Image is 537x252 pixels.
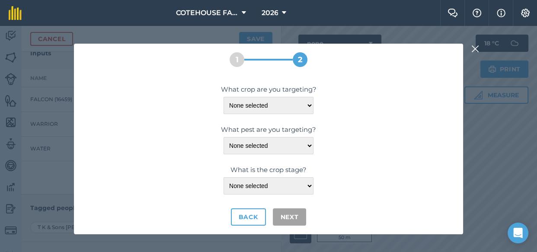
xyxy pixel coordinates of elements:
[83,124,454,135] label: What pest are you targeting?
[273,208,307,226] button: Next
[508,223,528,243] div: Open Intercom Messenger
[83,84,454,95] label: What crop are you targeting?
[261,8,278,18] span: 2026
[520,9,531,17] img: A cog icon
[497,8,505,18] img: svg+xml;base64,PHN2ZyB4bWxucz0iaHR0cDovL3d3dy53My5vcmcvMjAwMC9zdmciIHdpZHRoPSIxNyIgaGVpZ2h0PSIxNy...
[472,9,482,17] img: A question mark icon
[9,6,22,20] img: fieldmargin Logo
[231,208,266,226] button: Back
[471,44,479,54] img: svg+xml;base64,PHN2ZyB4bWxucz0iaHR0cDovL3d3dy53My5vcmcvMjAwMC9zdmciIHdpZHRoPSIyMiIgaGVpZ2h0PSIzMC...
[293,52,307,67] div: 2
[447,9,458,17] img: Two speech bubbles overlapping with the left bubble in the forefront
[83,165,454,175] label: What is the crop stage?
[230,52,244,67] div: 1
[176,8,238,18] span: COTEHOUSE FARM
